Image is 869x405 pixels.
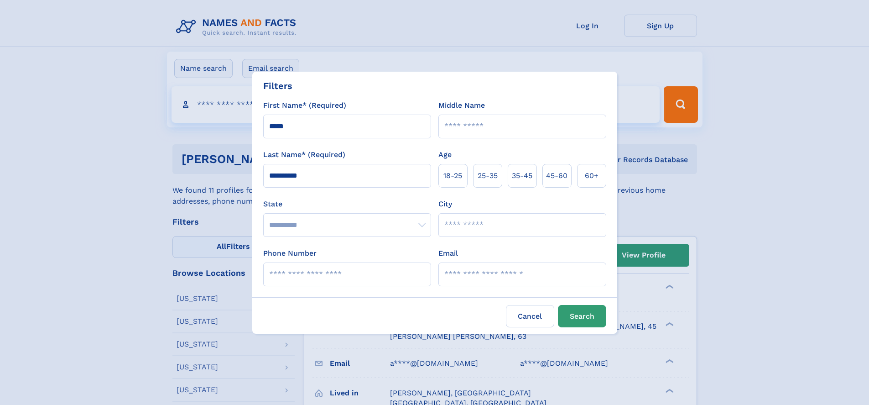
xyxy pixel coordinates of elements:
label: First Name* (Required) [263,100,346,111]
span: 45‑60 [546,170,567,181]
span: 60+ [585,170,598,181]
label: Email [438,248,458,259]
span: 35‑45 [512,170,532,181]
label: City [438,199,452,210]
label: State [263,199,431,210]
span: 25‑35 [478,170,498,181]
label: Phone Number [263,248,317,259]
label: Cancel [506,305,554,327]
button: Search [558,305,606,327]
div: Filters [263,79,292,93]
label: Age [438,149,452,160]
label: Middle Name [438,100,485,111]
label: Last Name* (Required) [263,149,345,160]
span: 18‑25 [443,170,462,181]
